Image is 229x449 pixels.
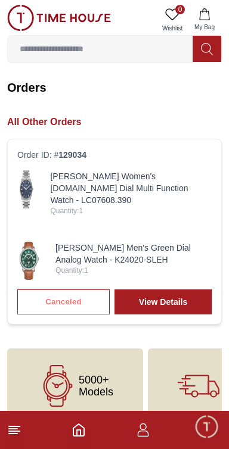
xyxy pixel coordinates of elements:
[58,150,86,160] span: 129034
[17,170,36,208] img: ...
[55,242,212,266] a: [PERSON_NAME] Men's Green Dial Analog Watch - K24020-SLEH
[72,423,86,437] a: Home
[194,414,220,440] div: Chat Widget
[157,5,187,35] a: 0Wishlist
[190,23,219,32] span: My Bag
[7,79,222,96] h2: Orders
[175,5,185,14] span: 0
[7,5,111,31] img: ...
[7,115,222,129] h2: All Other Orders
[17,149,86,161] span: Order ID: #
[187,5,222,35] button: My Bag
[50,206,212,216] span: Quantity: 1
[157,24,187,33] span: Wishlist
[17,242,41,280] img: ...
[50,170,212,206] a: [PERSON_NAME] Women's [DOMAIN_NAME] Dial Multi Function Watch - LC07608.390
[114,289,212,314] a: View Details
[79,374,113,398] span: 5000+ Models
[55,266,212,275] span: Quantity: 1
